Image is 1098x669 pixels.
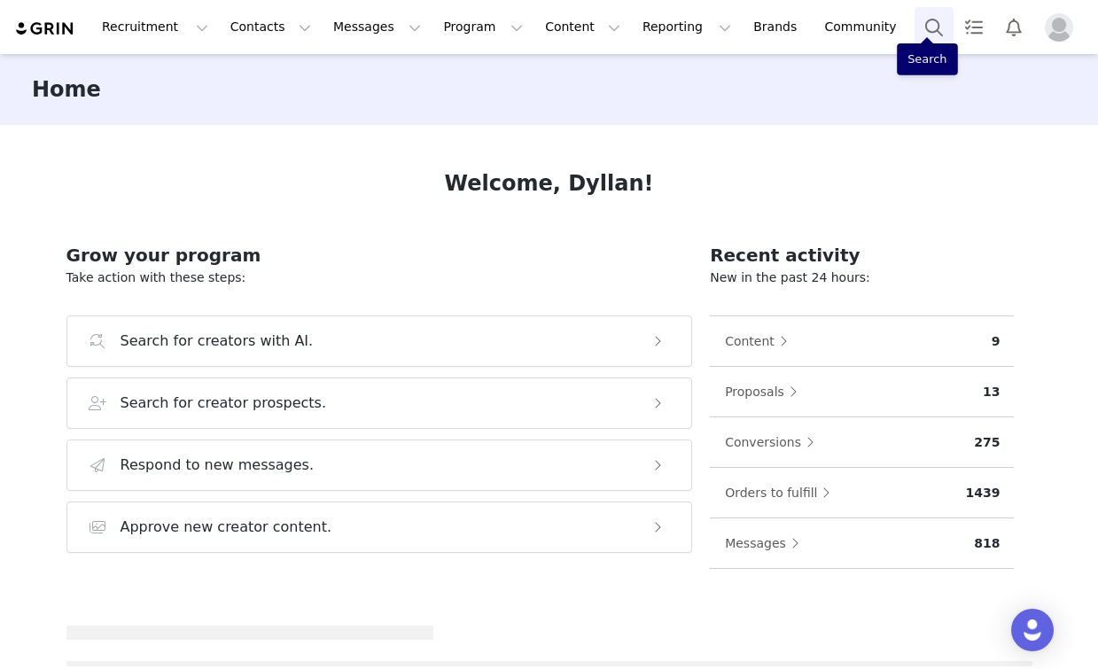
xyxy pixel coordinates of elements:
[121,331,314,352] h3: Search for creators with AI.
[724,428,823,456] button: Conversions
[724,478,839,507] button: Orders to fulfill
[724,377,806,406] button: Proposals
[983,383,1000,401] p: 13
[220,7,322,47] button: Contacts
[966,484,1001,502] p: 1439
[814,7,915,47] a: Community
[743,7,813,47] a: Brands
[445,167,654,199] h1: Welcome, Dyllan!
[710,268,1014,287] p: New in the past 24 hours:
[724,327,797,355] button: Content
[121,517,332,538] h3: Approve new creator content.
[14,20,76,37] img: grin logo
[66,502,693,553] button: Approve new creator content.
[121,455,315,476] h3: Respond to new messages.
[1011,609,1054,651] div: Open Intercom Messenger
[724,529,808,557] button: Messages
[66,268,693,287] p: Take action with these steps:
[66,440,693,491] button: Respond to new messages.
[1034,13,1091,42] button: Profile
[915,7,954,47] button: Search
[954,7,993,47] a: Tasks
[66,377,693,429] button: Search for creator prospects.
[432,7,533,47] button: Program
[66,242,693,268] h2: Grow your program
[710,242,1014,268] h2: Recent activity
[534,7,631,47] button: Content
[323,7,432,47] button: Messages
[632,7,742,47] button: Reporting
[32,74,101,105] h3: Home
[994,7,1033,47] button: Notifications
[992,332,1001,351] p: 9
[974,534,1000,553] p: 818
[1045,13,1073,42] img: placeholder-profile.jpg
[91,7,219,47] button: Recruitment
[66,315,693,367] button: Search for creators with AI.
[974,433,1000,452] p: 275
[121,393,327,414] h3: Search for creator prospects.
